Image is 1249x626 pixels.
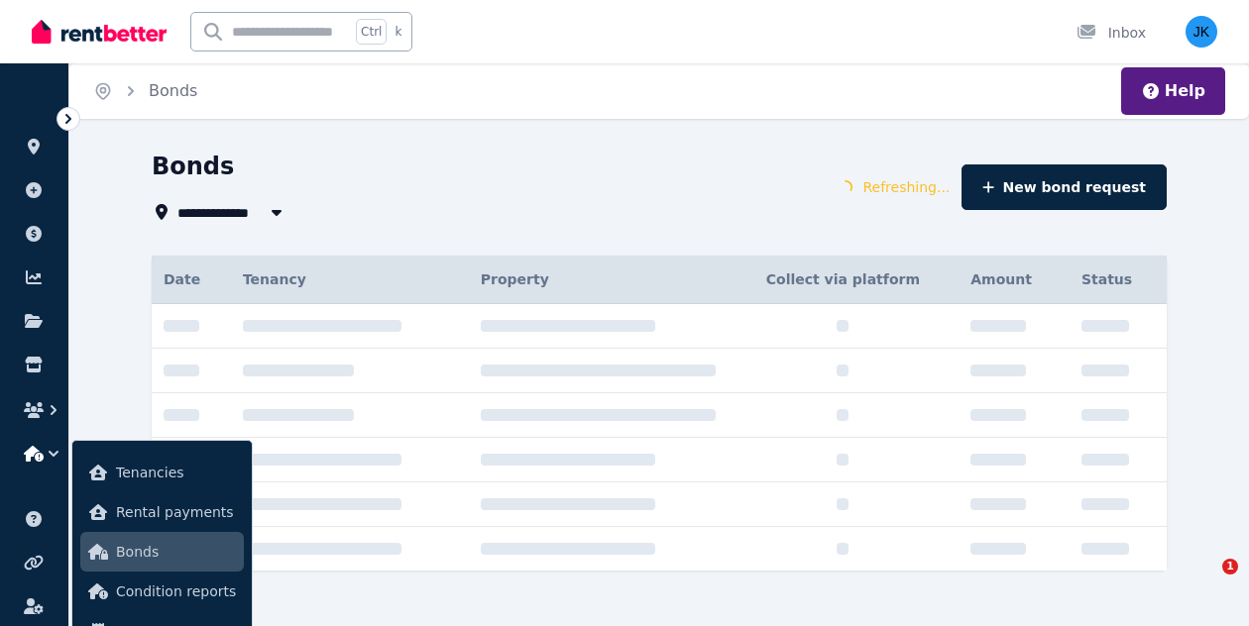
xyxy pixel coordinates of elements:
span: Rental payments [116,500,236,524]
a: Rental payments [80,492,244,532]
img: jessica koenig [1186,16,1217,48]
span: Date [164,269,200,289]
span: Bonds [116,540,236,564]
span: Refreshing... [862,177,950,197]
span: 1 [1222,559,1238,574]
div: Inbox [1077,23,1146,43]
button: Help [1141,79,1205,103]
img: RentBetter [32,17,167,47]
span: k [395,24,401,40]
th: Collect via platform [728,256,960,304]
span: Tenancies [116,461,236,484]
th: Amount [959,256,1070,304]
th: Status [1070,256,1167,304]
a: Tenancies [80,453,244,492]
th: Property [469,256,728,304]
span: Ctrl [356,19,387,45]
iframe: Intercom live chat [1182,559,1229,606]
span: Bonds [149,79,197,103]
h1: Bonds [152,151,234,182]
a: Bonds [80,532,244,572]
th: Tenancy [231,256,469,304]
a: Condition reports [80,572,244,611]
span: Condition reports [116,579,236,603]
button: New bond request [962,164,1167,210]
nav: Breadcrumb [69,63,221,119]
